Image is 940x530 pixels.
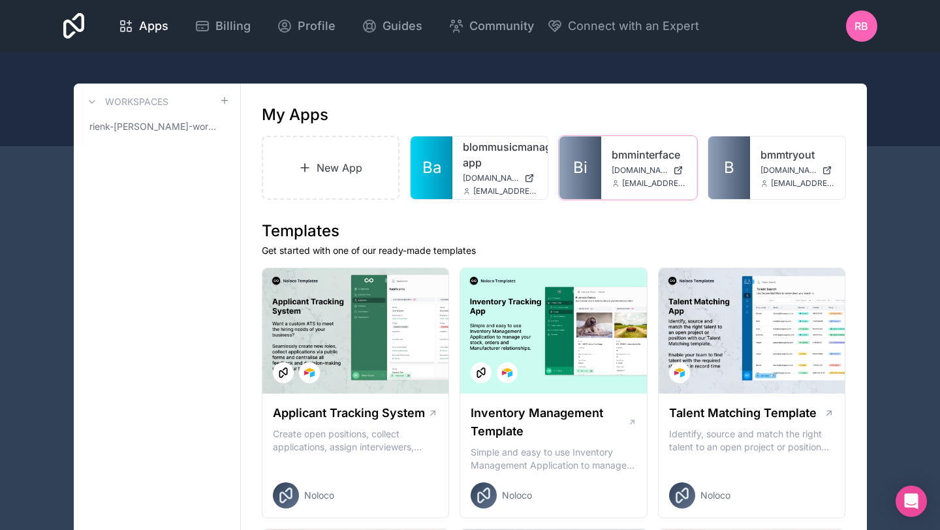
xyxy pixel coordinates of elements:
[139,17,168,35] span: Apps
[502,367,512,378] img: Airtable Logo
[108,12,179,40] a: Apps
[760,147,835,163] a: bmmtryout
[896,486,927,517] div: Open Intercom Messenger
[573,157,587,178] span: Bi
[262,221,846,242] h1: Templates
[273,404,425,422] h1: Applicant Tracking System
[184,12,261,40] a: Billing
[854,18,868,34] span: RB
[351,12,433,40] a: Guides
[708,136,750,199] a: B
[471,404,627,441] h1: Inventory Management Template
[298,17,336,35] span: Profile
[262,244,846,257] p: Get started with one of our ready-made templates
[612,165,668,176] span: [DOMAIN_NAME]
[266,12,346,40] a: Profile
[622,178,686,189] span: [EMAIL_ADDRESS][DOMAIN_NAME]
[438,12,544,40] a: Community
[568,17,699,35] span: Connect with an Expert
[215,17,251,35] span: Billing
[547,17,699,35] button: Connect with an Expert
[674,367,685,378] img: Airtable Logo
[273,428,439,454] p: Create open positions, collect applications, assign interviewers, centralise candidate feedback a...
[669,428,835,454] p: Identify, source and match the right talent to an open project or position with our Talent Matchi...
[304,367,315,378] img: Airtable Logo
[473,186,537,196] span: [EMAIL_ADDRESS][DOMAIN_NAME]
[612,165,686,176] a: [DOMAIN_NAME]
[262,136,400,200] a: New App
[383,17,422,35] span: Guides
[760,165,817,176] span: [DOMAIN_NAME]
[463,139,537,170] a: blommusicmanagement-app
[105,95,168,108] h3: Workspaces
[760,165,835,176] a: [DOMAIN_NAME]
[724,157,734,178] span: B
[463,173,519,183] span: [DOMAIN_NAME]
[262,104,328,125] h1: My Apps
[700,489,730,502] span: Noloco
[469,17,534,35] span: Community
[771,178,835,189] span: [EMAIL_ADDRESS][DOMAIN_NAME]
[89,120,219,133] span: rienk-[PERSON_NAME]-workspace
[422,157,441,178] span: Ba
[559,136,601,199] a: Bi
[411,136,452,199] a: Ba
[502,489,532,502] span: Noloco
[471,446,636,472] p: Simple and easy to use Inventory Management Application to manage your stock, orders and Manufact...
[463,173,537,183] a: [DOMAIN_NAME]
[669,404,817,422] h1: Talent Matching Template
[612,147,686,163] a: bmminterface
[84,115,230,138] a: rienk-[PERSON_NAME]-workspace
[84,94,168,110] a: Workspaces
[304,489,334,502] span: Noloco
